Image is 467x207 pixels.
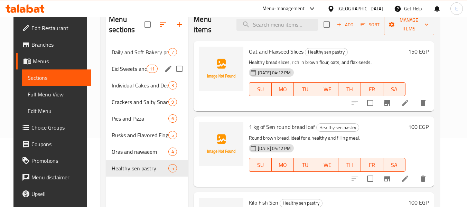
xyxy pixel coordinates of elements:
[169,149,177,155] span: 4
[106,94,188,110] div: Crackers and Salty Snacks9
[255,145,293,152] span: [DATE] 04:12 PM
[319,84,336,94] span: WE
[316,82,339,96] button: WE
[316,158,339,172] button: WE
[28,107,86,115] span: Edit Menu
[359,19,381,30] button: Sort
[169,82,177,89] span: 3
[280,199,322,207] span: Healthy sen pastry
[334,19,356,30] button: Add
[22,86,92,103] a: Full Menu View
[363,96,377,110] span: Select to update
[390,16,429,33] span: Manage items
[249,122,315,132] span: 1 kg of Sen round bread loaf
[106,110,188,127] div: Pies and Pizza6
[106,160,188,177] div: Healthy sen pastry5
[317,124,359,132] span: Healthy sen pastry
[33,57,86,65] span: Menus
[337,5,383,12] div: [GEOGRAPHIC_DATA]
[319,160,336,170] span: WE
[297,84,314,94] span: TU
[28,90,86,98] span: Full Menu View
[31,157,86,165] span: Promotions
[112,131,168,139] span: Rusks and Flavored Fingers
[338,82,361,96] button: TH
[272,158,294,172] button: MO
[168,114,177,123] div: items
[415,95,431,111] button: delete
[169,49,177,56] span: 7
[16,186,92,202] a: Upsell
[168,164,177,172] div: items
[252,160,269,170] span: SU
[249,46,303,57] span: Oat and Flaxseed Slices
[379,95,395,111] button: Branch-specific-item
[112,148,168,156] div: Oras and nawaeem
[319,17,334,32] span: Select section
[383,82,406,96] button: SA
[361,21,380,29] span: Sort
[408,47,429,56] h6: 150 EGP
[361,158,383,172] button: FR
[305,48,348,56] div: Healthy sen pastry
[155,16,171,33] span: Sort sections
[415,170,431,187] button: delete
[168,148,177,156] div: items
[112,114,168,123] div: Pies and Pizza
[16,119,92,136] a: Choice Groups
[297,160,314,170] span: TU
[112,164,168,172] span: Healthy sen pastry
[112,65,147,73] span: Eid Sweets and Biscuits
[249,158,271,172] button: SU
[16,53,92,69] a: Menus
[236,19,318,31] input: search
[363,171,377,186] span: Select to update
[383,158,406,172] button: SA
[106,77,188,94] div: Individual Cakes and Desserts3
[169,99,177,105] span: 9
[140,17,155,32] span: Select all sections
[28,74,86,82] span: Sections
[364,84,381,94] span: FR
[31,190,86,198] span: Upsell
[341,84,358,94] span: TH
[16,136,92,152] a: Coupons
[31,24,86,32] span: Edit Restaurant
[364,160,381,170] span: FR
[361,82,383,96] button: FR
[249,58,405,67] p: Healthy bread slices, rich in brown flour, oats, and flax seeds.
[401,175,409,183] a: Edit menu item
[384,14,434,35] button: Manage items
[341,160,358,170] span: TH
[16,20,92,36] a: Edit Restaurant
[106,41,188,179] nav: Menu sections
[386,84,403,94] span: SA
[112,48,168,56] span: Daily and Soft Bakery products
[255,69,293,76] span: [DATE] 04:12 PM
[294,158,316,172] button: TU
[272,82,294,96] button: MO
[31,140,86,148] span: Coupons
[294,82,316,96] button: TU
[106,143,188,160] div: Oras and nawaeem4
[31,173,86,181] span: Menu disclaimer
[169,132,177,139] span: 5
[249,134,405,142] p: Round brown bread, ideal for a healthy and filling meal.
[106,60,188,77] div: Eid Sweets and Biscuits11edit
[16,152,92,169] a: Promotions
[112,98,168,106] span: Crackers and Salty Snacks
[16,169,92,186] a: Menu disclaimer
[336,21,354,29] span: Add
[194,14,228,35] h2: Menu items
[408,122,429,132] h6: 100 EGP
[112,81,168,90] div: Individual Cakes and Desserts
[334,19,356,30] span: Add item
[386,160,403,170] span: SA
[109,14,144,35] h2: Menu sections
[16,36,92,53] a: Branches
[401,99,409,107] a: Edit menu item
[455,5,458,12] span: E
